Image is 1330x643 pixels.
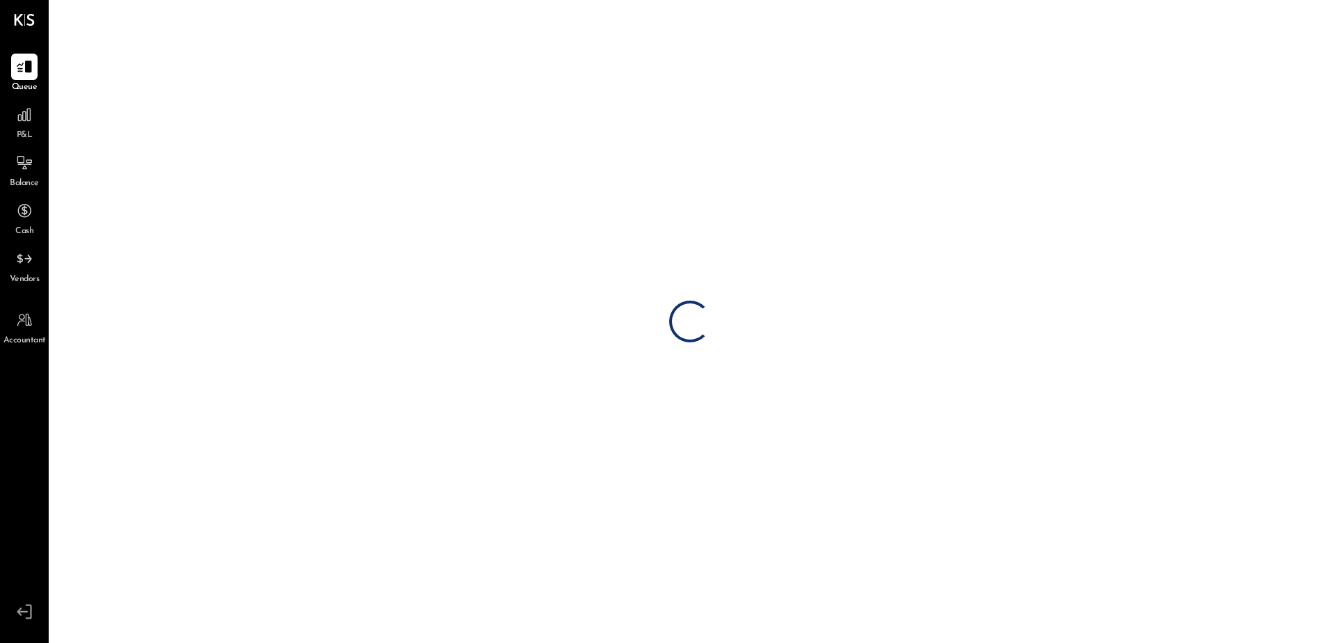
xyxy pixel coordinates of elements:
span: Vendors [10,273,40,286]
a: Vendors [1,246,48,286]
span: Accountant [3,335,46,347]
a: Cash [1,198,48,238]
span: Cash [15,225,33,238]
span: Balance [10,177,39,190]
span: Queue [12,81,38,94]
a: P&L [1,102,48,142]
a: Queue [1,54,48,94]
a: Accountant [1,307,48,347]
a: Balance [1,150,48,190]
span: P&L [17,129,33,142]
